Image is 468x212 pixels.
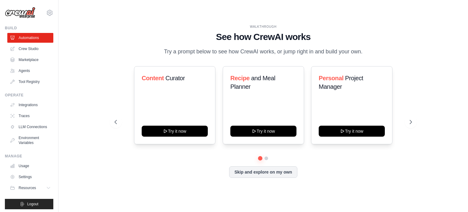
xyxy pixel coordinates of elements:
div: Manage [5,154,53,159]
span: Logout [27,202,38,207]
span: Personal [319,75,343,81]
div: WALKTHROUGH [115,24,412,29]
a: Marketplace [7,55,53,65]
button: Try it now [319,126,385,137]
div: Build [5,26,53,31]
button: Skip and explore on my own [229,166,297,178]
span: Resources [19,185,36,190]
a: Automations [7,33,53,43]
button: Try it now [142,126,208,137]
a: Settings [7,172,53,182]
button: Logout [5,199,53,209]
a: Traces [7,111,53,121]
div: Operate [5,93,53,98]
a: Agents [7,66,53,76]
p: Try a prompt below to see how CrewAI works, or jump right in and build your own. [161,47,366,56]
a: Tool Registry [7,77,53,87]
img: Logo [5,7,35,19]
span: Project Manager [319,75,363,90]
span: Content [142,75,164,81]
button: Try it now [230,126,296,137]
span: Curator [165,75,185,81]
a: Usage [7,161,53,171]
a: Crew Studio [7,44,53,54]
a: LLM Connections [7,122,53,132]
a: Integrations [7,100,53,110]
span: Recipe [230,75,250,81]
span: and Meal Planner [230,75,275,90]
h1: See how CrewAI works [115,31,412,42]
iframe: Chat Widget [438,183,468,212]
a: Environment Variables [7,133,53,148]
button: Resources [7,183,53,193]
